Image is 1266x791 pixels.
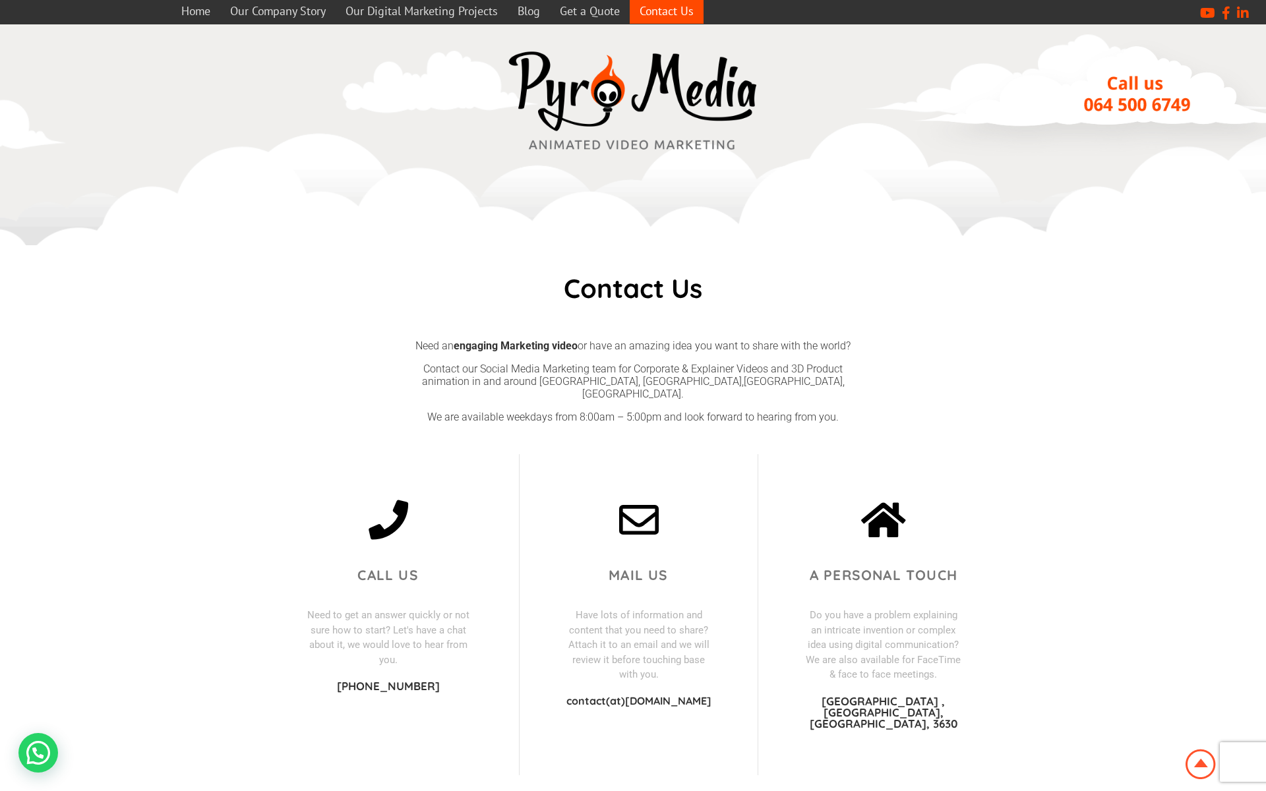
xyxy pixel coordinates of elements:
a: video marketing media company westville durban logo [501,44,765,161]
span: Mail us [609,566,668,583]
span: Call us [357,566,418,583]
p: Need to get an answer quickly or not sure how to start? Let's have a chat about it, we would love... [303,608,473,667]
p: We are available weekdays from 8:00am – 5:00pm and look forward to hearing from you. [410,411,857,423]
p: Contact our Social Media Marketing team for Corporate & Explainer Videos and 3D Product animation... [410,363,857,400]
b: engaging Marketing video [454,339,578,352]
p: Have lots of information and content that you need to share? Attach it to an email and we will re... [566,608,711,682]
p: contact(at)[DOMAIN_NAME] [566,695,711,706]
span: A Personal Touch [810,566,957,583]
img: Animation Studio South Africa [1183,747,1219,782]
p: Need an or have an amazing idea you want to share with the world? [410,339,857,352]
img: video marketing media company westville durban logo [501,44,765,158]
p: Do you have a problem explaining an intricate invention or complex idea using digital communicati... [804,608,963,682]
p: [GEOGRAPHIC_DATA] , [GEOGRAPHIC_DATA], [GEOGRAPHIC_DATA], 3630 [804,695,963,729]
p: [PHONE_NUMBER] [303,680,473,691]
